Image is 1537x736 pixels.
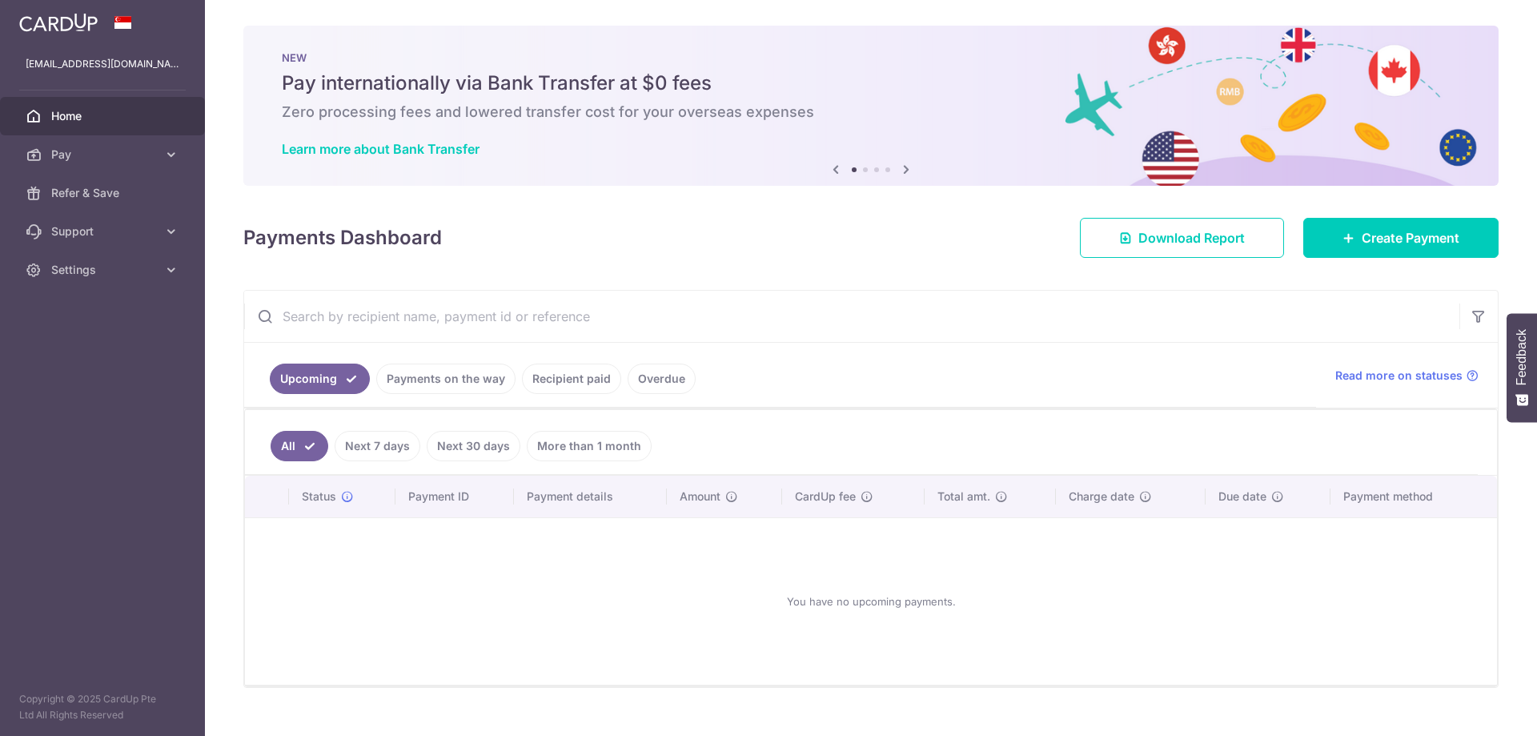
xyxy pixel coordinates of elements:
[302,489,336,505] span: Status
[51,108,157,124] span: Home
[937,489,990,505] span: Total amt.
[1218,489,1266,505] span: Due date
[51,223,157,239] span: Support
[395,476,514,517] th: Payment ID
[335,431,420,461] a: Next 7 days
[795,489,856,505] span: CardUp fee
[1515,329,1529,385] span: Feedback
[1507,313,1537,422] button: Feedback - Show survey
[282,70,1460,96] h5: Pay internationally via Bank Transfer at $0 fees
[51,147,157,163] span: Pay
[514,476,668,517] th: Payment details
[270,364,370,394] a: Upcoming
[243,223,442,252] h4: Payments Dashboard
[1303,218,1499,258] a: Create Payment
[26,56,179,72] p: [EMAIL_ADDRESS][DOMAIN_NAME]
[282,103,1460,122] h6: Zero processing fees and lowered transfer cost for your overseas expenses
[1069,489,1134,505] span: Charge date
[264,531,1478,672] div: You have no upcoming payments.
[1080,218,1284,258] a: Download Report
[51,262,157,278] span: Settings
[376,364,516,394] a: Payments on the way
[51,185,157,201] span: Refer & Save
[628,364,696,394] a: Overdue
[282,51,1460,64] p: NEW
[1335,368,1463,384] span: Read more on statuses
[1362,228,1459,247] span: Create Payment
[1335,368,1479,384] a: Read more on statuses
[271,431,328,461] a: All
[427,431,520,461] a: Next 30 days
[1330,476,1497,517] th: Payment method
[282,141,480,157] a: Learn more about Bank Transfer
[1138,228,1245,247] span: Download Report
[522,364,621,394] a: Recipient paid
[243,26,1499,186] img: Bank transfer banner
[244,291,1459,342] input: Search by recipient name, payment id or reference
[680,489,720,505] span: Amount
[19,13,98,32] img: CardUp
[527,431,652,461] a: More than 1 month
